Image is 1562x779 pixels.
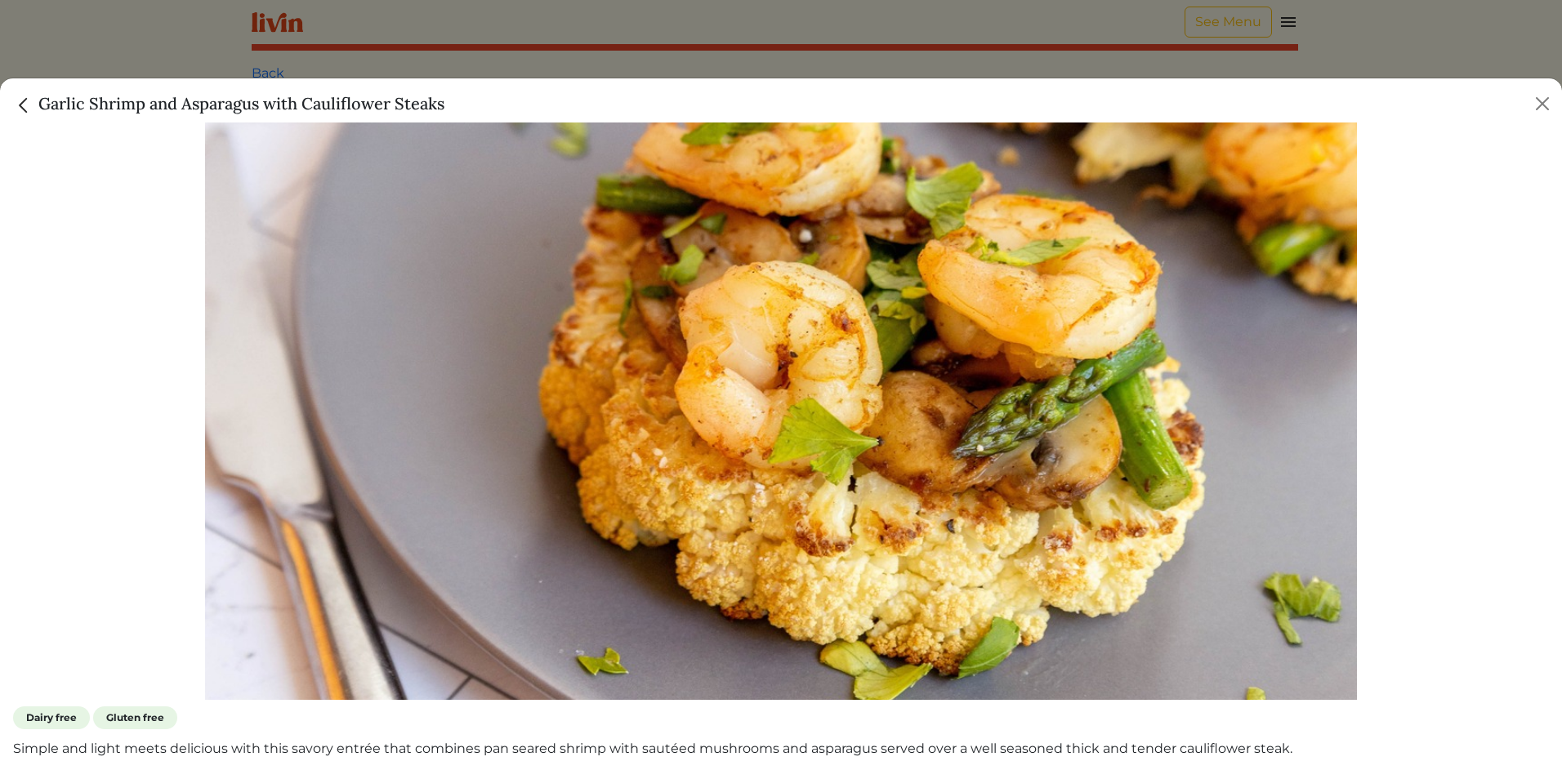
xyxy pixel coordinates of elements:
span: Gluten free [93,706,177,729]
a: Close [13,93,38,114]
span: Dairy free [13,706,90,729]
button: Close [1529,91,1555,117]
h5: Garlic Shrimp and Asparagus with Cauliflower Steaks [13,91,444,116]
img: back_caret-0738dc900bf9763b5e5a40894073b948e17d9601fd527fca9689b06ce300169f.svg [13,95,34,116]
p: Simple and light meets delicious with this savory entrée that combines pan seared shrimp with sau... [13,739,1549,759]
